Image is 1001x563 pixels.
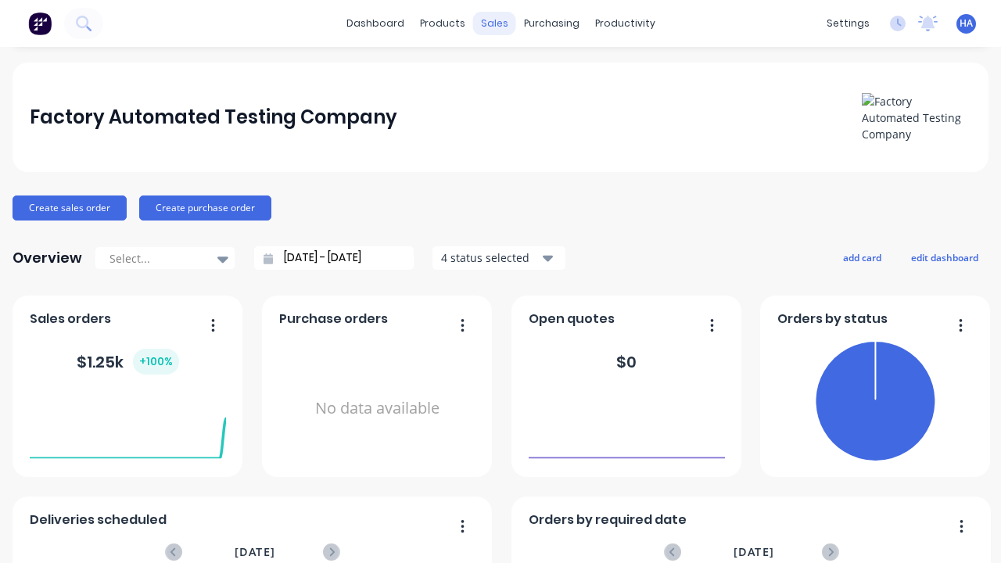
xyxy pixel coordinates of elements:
span: [DATE] [235,543,275,561]
div: productivity [587,12,663,35]
div: $ 0 [616,350,637,374]
img: Factory Automated Testing Company [862,93,971,142]
span: HA [960,16,973,30]
span: Purchase orders [279,310,388,328]
div: settings [819,12,877,35]
button: Create sales order [13,195,127,221]
div: 4 status selected [441,249,540,266]
div: No data available [279,335,475,482]
a: dashboard [339,12,412,35]
div: purchasing [516,12,587,35]
div: Factory Automated Testing Company [30,102,397,133]
div: products [412,12,473,35]
div: + 100 % [133,349,179,375]
span: Sales orders [30,310,111,328]
div: $ 1.25k [77,349,179,375]
span: Orders by status [777,310,888,328]
div: sales [473,12,516,35]
img: Factory [28,12,52,35]
button: 4 status selected [432,246,565,270]
span: Deliveries scheduled [30,511,167,529]
span: Orders by required date [529,511,687,529]
span: [DATE] [734,543,774,561]
button: Create purchase order [139,195,271,221]
div: Overview [13,242,82,274]
button: edit dashboard [901,247,988,267]
button: add card [833,247,892,267]
span: Open quotes [529,310,615,328]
